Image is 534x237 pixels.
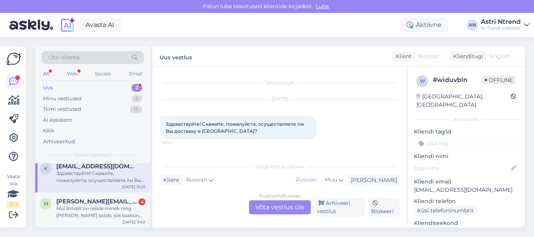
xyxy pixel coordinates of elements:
[6,53,21,65] img: Askly Logo
[56,170,145,184] div: Здравствуйте! Скажите, пожалуйста, осуществляете ли Вы доставку в [GEOGRAPHIC_DATA]?
[414,205,477,216] div: Küsi telefoninumbrit
[160,96,400,103] div: [DATE]
[43,95,82,103] div: Minu vestlused
[59,17,76,33] img: explore-ai
[414,128,518,136] p: Kliendi tag'id
[416,93,511,109] div: [GEOGRAPHIC_DATA], [GEOGRAPHIC_DATA]
[420,78,425,84] span: w
[467,20,478,30] div: AN
[481,19,529,31] a: Astri NtrendN-Trend website
[348,176,397,184] div: [PERSON_NAME]
[44,201,48,207] span: m
[6,173,20,208] div: Vaata siia
[75,151,111,159] span: Uued vestlused
[490,52,510,61] span: English
[414,186,518,194] p: [EMAIL_ADDRESS][DOMAIN_NAME]
[159,51,192,62] label: Uus vestlus
[43,84,53,92] div: Uus
[56,163,138,170] span: kotjka@gmail.com
[43,105,81,113] div: Tiimi vestlused
[131,84,142,92] div: 2
[259,192,301,200] div: Russian to Russian
[313,3,331,10] span: Luba
[127,69,144,79] div: Email
[160,79,400,86] div: Vestlus algas
[43,127,54,135] div: Kõik
[48,53,80,62] span: Otsi kliente
[325,176,337,183] span: Muu
[41,69,50,79] div: All
[418,52,439,61] span: Russian
[433,75,482,85] div: # widuvbln
[249,200,311,214] div: Võta vestlus üle
[131,95,142,103] div: 9
[122,184,145,190] div: [DATE] 10:21
[414,178,518,186] p: Kliendi email
[314,198,365,217] div: Arhiveeri vestlus
[43,138,75,146] div: Arhiveeritud
[65,69,79,79] div: Web
[292,174,321,186] div: Russian
[482,76,516,84] span: Offline
[166,121,305,134] span: Здравствуйте! Скажите, пожалуйста, осуществляете ли Вы доставку в [GEOGRAPHIC_DATA]?
[93,69,113,79] div: Socials
[138,198,145,205] div: 4
[368,198,400,217] div: Blokeeri
[414,197,518,205] p: Kliendi telefon
[450,52,483,61] div: Klienditugi
[43,116,72,124] div: AI Assistent
[481,19,521,25] div: Astri Ntrend
[6,201,20,208] div: 2 / 3
[163,140,192,146] span: 10:21
[414,152,518,160] p: Kliendi nimi
[130,105,142,113] div: 15
[414,137,518,149] input: Lisa tag
[186,176,207,184] span: Russian
[392,52,412,61] div: Klient
[481,25,521,31] div: N-Trend website
[44,166,48,171] span: k
[400,18,448,32] div: Aktiivne
[56,205,145,219] div: Mul lihtsalt on reisile minek ning [PERSON_NAME] sobib, siis saaksin [PERSON_NAME] kohe [PERSON_N...
[414,116,518,123] div: Kliendi info
[79,18,121,32] a: Avasta AI
[122,219,145,225] div: [DATE] 9:40
[160,176,179,184] div: Klient
[414,219,518,227] p: Klienditeekond
[56,198,138,205] span: marianne.randmer@gmail.com
[160,163,400,170] div: Valige keel ja vastake
[414,164,509,173] input: Lisa nimi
